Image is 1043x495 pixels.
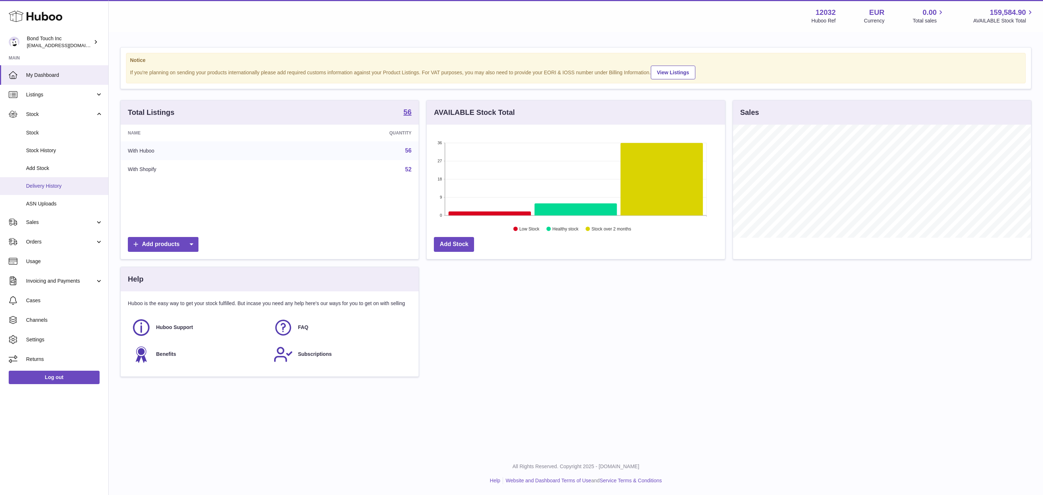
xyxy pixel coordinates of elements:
span: Subscriptions [298,351,332,358]
a: Add Stock [434,237,474,252]
a: FAQ [273,318,408,337]
strong: 56 [403,108,411,116]
span: Usage [26,258,103,265]
a: Add products [128,237,198,252]
span: Huboo Support [156,324,193,331]
a: 159,584.90 AVAILABLE Stock Total [973,8,1034,24]
strong: Notice [130,57,1022,64]
text: Healthy stock [553,226,579,232]
span: Cases [26,297,103,304]
text: 27 [438,159,442,163]
span: Stock [26,111,95,118]
text: 36 [438,141,442,145]
strong: 12032 [816,8,836,17]
a: Service Terms & Conditions [600,478,662,483]
span: Benefits [156,351,176,358]
td: With Shopify [121,160,281,179]
span: Orders [26,238,95,245]
a: 0.00 Total sales [913,8,945,24]
a: 56 [405,147,412,154]
text: 18 [438,177,442,181]
span: Stock [26,129,103,136]
div: Huboo Ref [812,17,836,24]
span: Invoicing and Payments [26,278,95,284]
span: Sales [26,219,95,226]
text: 0 [440,213,442,217]
h3: AVAILABLE Stock Total [434,108,515,117]
span: Add Stock [26,165,103,172]
a: Subscriptions [273,345,408,364]
img: logistics@bond-touch.com [9,37,20,47]
h3: Help [128,274,143,284]
a: View Listings [651,66,695,79]
a: Benefits [131,345,266,364]
li: and [503,477,662,484]
p: All Rights Reserved. Copyright 2025 - [DOMAIN_NAME] [114,463,1037,470]
span: [EMAIL_ADDRESS][DOMAIN_NAME] [27,42,106,48]
span: 0.00 [923,8,937,17]
div: Currency [864,17,885,24]
span: Delivery History [26,183,103,190]
th: Quantity [281,125,419,141]
text: Stock over 2 months [592,226,631,232]
div: If you're planning on sending your products internationally please add required customs informati... [130,65,1022,79]
a: Website and Dashboard Terms of Use [506,478,591,483]
p: Huboo is the easy way to get your stock fulfilled. But incase you need any help here's our ways f... [128,300,411,307]
span: Returns [26,356,103,363]
a: Help [490,478,500,483]
h3: Total Listings [128,108,175,117]
text: 9 [440,195,442,199]
span: Listings [26,91,95,98]
span: Total sales [913,17,945,24]
td: With Huboo [121,141,281,160]
strong: EUR [869,8,884,17]
span: Settings [26,336,103,343]
text: Low Stock [519,226,540,232]
div: Bond Touch Inc [27,35,92,49]
h3: Sales [740,108,759,117]
span: AVAILABLE Stock Total [973,17,1034,24]
th: Name [121,125,281,141]
span: Channels [26,317,103,324]
a: 56 [403,108,411,117]
a: Huboo Support [131,318,266,337]
span: 159,584.90 [990,8,1026,17]
span: My Dashboard [26,72,103,79]
span: ASN Uploads [26,200,103,207]
span: Stock History [26,147,103,154]
span: FAQ [298,324,309,331]
a: 52 [405,166,412,172]
a: Log out [9,371,100,384]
